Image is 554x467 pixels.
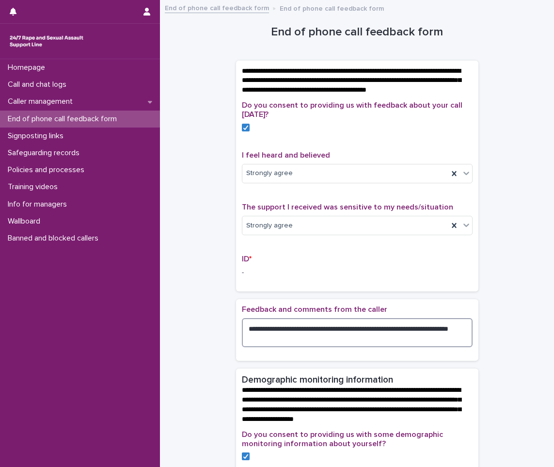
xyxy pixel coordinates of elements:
h1: End of phone call feedback form [236,25,478,39]
p: Wallboard [4,217,48,226]
p: Call and chat logs [4,80,74,89]
p: End of phone call feedback form [280,2,384,13]
span: I feel heard and believed [242,151,330,159]
a: End of phone call feedback form [165,2,269,13]
p: End of phone call feedback form [4,114,125,124]
img: rhQMoQhaT3yELyF149Cw [8,32,85,51]
span: Feedback and comments from the caller [242,306,387,313]
span: Strongly agree [246,221,293,231]
h2: Demographic monitoring information [242,374,393,386]
p: Banned and blocked callers [4,234,106,243]
p: Caller management [4,97,80,106]
p: Training videos [4,182,65,192]
p: Safeguarding records [4,148,87,158]
p: Info for managers [4,200,75,209]
p: Signposting links [4,131,71,141]
span: Strongly agree [246,168,293,178]
p: Homepage [4,63,53,72]
span: The support I received was sensitive to my needs/situation [242,203,453,211]
span: Do you consent to providing us with some demographic monitoring information about yourself? [242,431,443,448]
p: - [242,268,473,278]
span: ID [242,255,252,263]
span: Do you consent to providing us with feedback about your call [DATE]? [242,101,462,118]
p: Policies and processes [4,165,92,175]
